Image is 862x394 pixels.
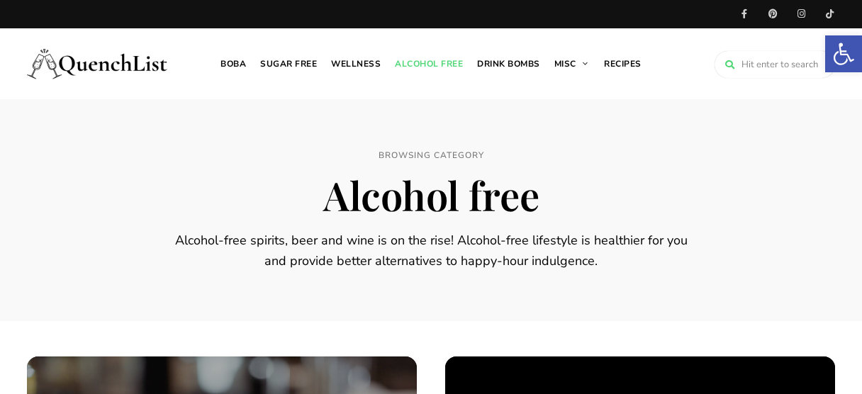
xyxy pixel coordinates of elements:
[169,230,693,271] p: Alcohol-free spirits, beer and wine is on the rise! Alcohol-free lifestyle is healthier for you a...
[253,28,324,99] a: Sugar free
[547,28,598,99] a: Misc
[470,28,547,99] a: Drink Bombs
[715,51,835,78] input: Hit enter to search
[388,28,470,99] a: Alcohol free
[597,28,649,99] a: Recipes
[324,28,388,99] a: Wellness
[169,171,693,218] h1: Alcohol free
[27,35,169,92] img: Quench List
[169,149,693,162] span: Browsing Category
[213,28,253,99] a: Boba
